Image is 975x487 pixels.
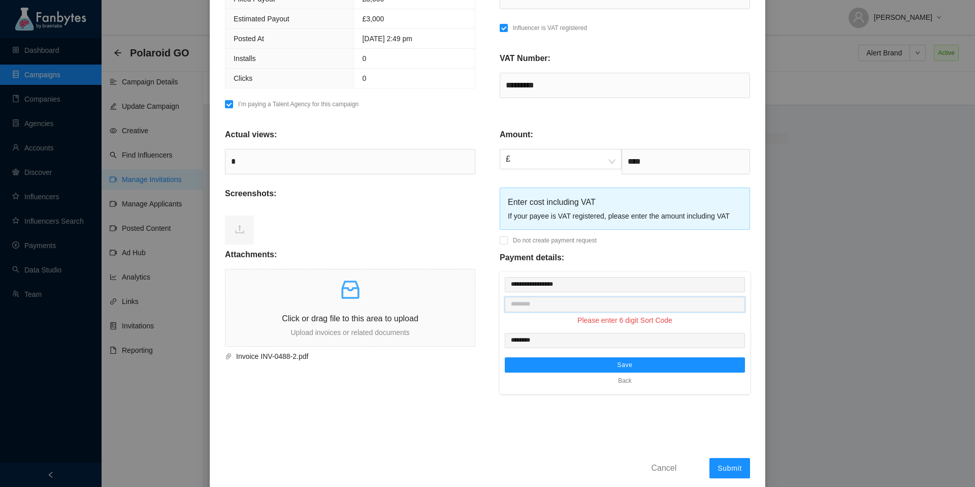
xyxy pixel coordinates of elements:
[505,315,745,326] p: Please enter 6 digit Sort Code
[362,15,384,23] span: £3,000
[234,74,252,82] span: Clicks
[238,99,359,109] p: I’m paying a Talent Agency for this campaign
[610,373,639,389] button: Back
[513,23,587,33] p: Influencer is VAT registered
[235,224,245,234] span: upload
[651,462,676,474] span: Cancel
[225,188,276,200] p: Screenshots:
[225,327,475,338] p: Upload invoices or related documents
[500,252,564,264] p: Payment details:
[234,35,264,43] span: Posted At
[508,196,742,208] div: Enter cost including VAT
[500,52,550,65] p: VAT Number:
[508,210,742,222] div: If your payee is VAT registered, please enter the amount including VAT
[617,361,632,369] span: Save
[234,54,256,63] span: Installs
[618,376,632,386] span: Back
[643,460,684,476] button: Cancel
[362,54,366,63] span: 0
[338,278,363,302] span: inbox
[709,458,750,478] button: Submit
[362,74,366,82] span: 0
[513,235,597,246] p: Do not create payment request
[718,464,742,472] span: Submit
[362,35,412,43] span: [DATE] 2:49 pm
[505,357,745,373] button: Save
[506,149,615,169] span: £
[225,353,232,360] span: paper-clip
[225,312,475,325] p: Click or drag file to this area to upload
[225,129,277,141] p: Actual views:
[500,129,533,141] p: Amount:
[225,269,475,346] span: inboxClick or drag file to this area to uploadUpload invoices or related documents
[232,351,463,362] span: Invoice INV-0488-2.pdf
[225,249,277,261] p: Attachments:
[234,15,289,23] span: Estimated Payout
